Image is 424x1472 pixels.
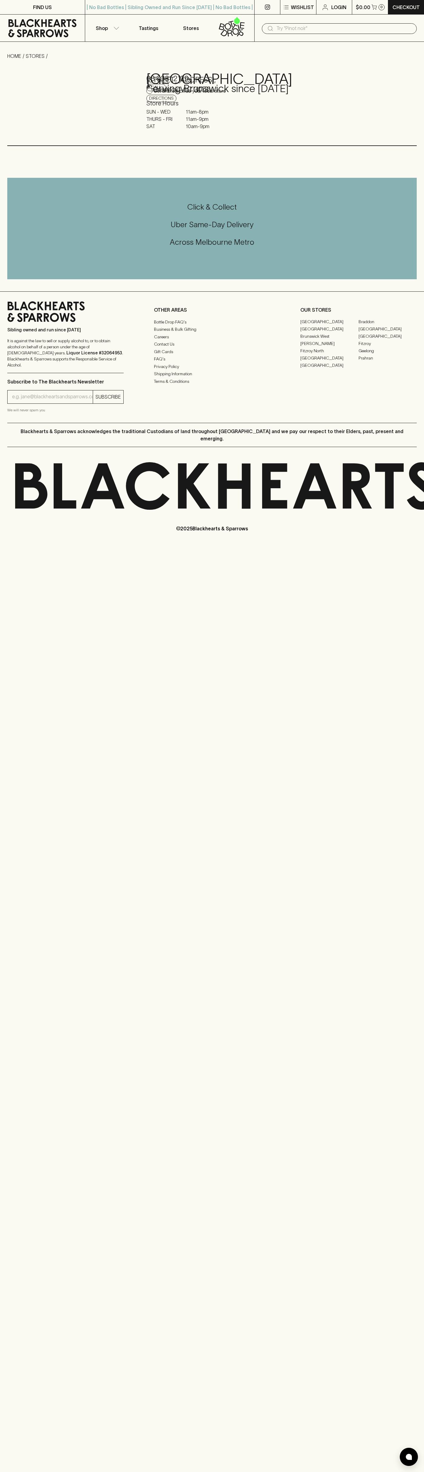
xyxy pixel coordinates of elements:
[359,326,417,333] a: [GEOGRAPHIC_DATA]
[12,392,93,402] input: e.g. jane@blackheartsandsparrows.com.au
[139,25,158,32] p: Tastings
[154,333,270,340] a: Careers
[300,333,359,340] a: Brunswick West
[291,4,314,11] p: Wishlist
[300,347,359,355] a: Fitzroy North
[7,202,417,212] h5: Click & Collect
[66,350,122,355] strong: Liquor License #32064953
[300,355,359,362] a: [GEOGRAPHIC_DATA]
[154,318,270,326] a: Bottle Drop FAQ's
[154,370,270,378] a: Shipping Information
[183,25,199,32] p: Stores
[359,333,417,340] a: [GEOGRAPHIC_DATA]
[93,390,123,403] button: SUBSCRIBE
[392,4,420,11] p: Checkout
[359,340,417,347] a: Fitzroy
[154,326,270,333] a: Business & Bulk Gifting
[154,363,270,370] a: Privacy Policy
[154,378,270,385] a: Terms & Conditions
[96,25,108,32] p: Shop
[300,306,417,313] p: OUR STORES
[154,341,270,348] a: Contact Us
[7,53,21,59] a: HOME
[7,178,417,279] div: Call to action block
[300,318,359,326] a: [GEOGRAPHIC_DATA]
[95,393,121,400] p: SUBSCRIBE
[154,348,270,355] a: Gift Cards
[7,237,417,247] h5: Across Melbourne Metro
[127,15,170,41] a: Tastings
[356,4,370,11] p: $0.00
[7,338,124,368] p: It is against the law to sell or supply alcohol to, or to obtain alcohol on behalf of a person un...
[359,347,417,355] a: Geelong
[85,15,128,41] button: Shop
[7,327,124,333] p: Sibling owned and run since [DATE]
[331,4,346,11] p: Login
[154,356,270,363] a: FAQ's
[12,428,412,442] p: Blackhearts & Sparrows acknowledges the traditional Custodians of land throughout [GEOGRAPHIC_DAT...
[7,378,124,385] p: Subscribe to The Blackhearts Newsletter
[300,340,359,347] a: [PERSON_NAME]
[7,407,124,413] p: We will never spam you
[300,326,359,333] a: [GEOGRAPHIC_DATA]
[359,318,417,326] a: Braddon
[406,1454,412,1460] img: bubble-icon
[26,53,45,59] a: STORES
[170,15,212,41] a: Stores
[154,306,270,313] p: OTHER AREAS
[7,220,417,230] h5: Uber Same-Day Delivery
[300,362,359,369] a: [GEOGRAPHIC_DATA]
[33,4,52,11] p: FIND US
[359,355,417,362] a: Prahran
[276,24,412,33] input: Try "Pinot noir"
[380,5,383,9] p: 0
